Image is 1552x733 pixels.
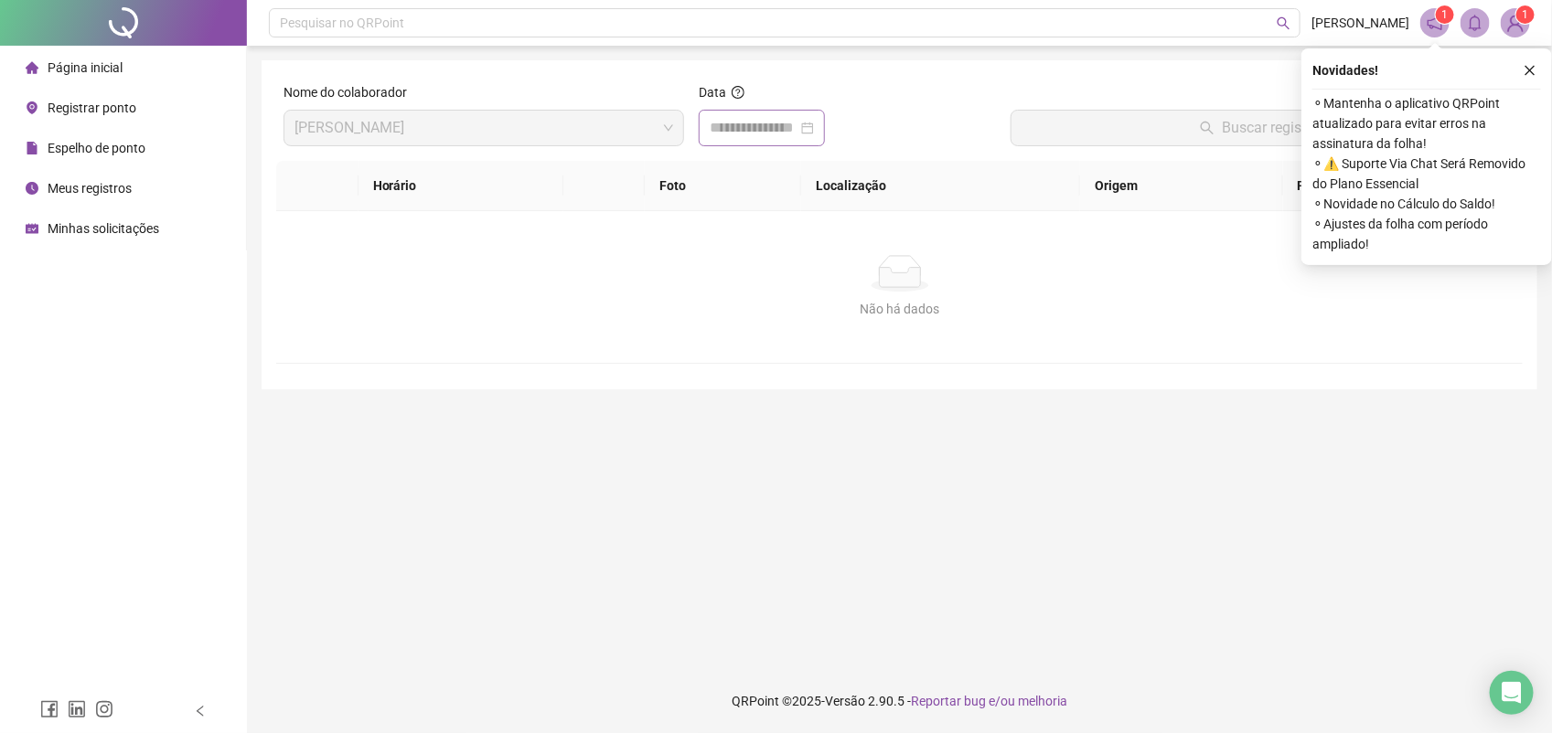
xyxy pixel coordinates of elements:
[298,299,1502,319] div: Não há dados
[26,61,38,74] span: home
[699,85,726,100] span: Data
[1312,194,1541,214] span: ⚬ Novidade no Cálculo do Saldo!
[1011,110,1515,146] button: Buscar registros
[1427,15,1443,31] span: notification
[1442,8,1449,21] span: 1
[825,694,865,708] span: Versão
[1312,60,1378,80] span: Novidades !
[48,181,132,196] span: Meus registros
[1312,154,1541,194] span: ⚬ ⚠️ Suporte Via Chat Será Removido do Plano Essencial
[1277,16,1290,30] span: search
[801,161,1080,211] th: Localização
[294,111,673,145] span: ANAILZA ROSARIO DE SOUZA CORREIA
[68,700,86,718] span: linkedin
[1524,64,1536,77] span: close
[48,221,159,236] span: Minhas solicitações
[1490,671,1534,715] div: Open Intercom Messenger
[1312,214,1541,254] span: ⚬ Ajustes da folha com período ampliado!
[911,694,1067,708] span: Reportar bug e/ou melhoria
[359,161,563,211] th: Horário
[48,141,145,155] span: Espelho de ponto
[26,222,38,235] span: schedule
[1436,5,1454,24] sup: 1
[48,101,136,115] span: Registrar ponto
[26,101,38,114] span: environment
[1467,15,1483,31] span: bell
[1312,93,1541,154] span: ⚬ Mantenha o aplicativo QRPoint atualizado para evitar erros na assinatura da folha!
[247,669,1552,733] footer: QRPoint © 2025 - 2.90.5 -
[1516,5,1535,24] sup: Atualize o seu contato no menu Meus Dados
[732,86,744,99] span: question-circle
[1502,9,1529,37] img: 85568
[645,161,801,211] th: Foto
[26,142,38,154] span: file
[284,82,419,102] label: Nome do colaborador
[1283,161,1524,211] th: Protocolo
[95,700,113,718] span: instagram
[1523,8,1529,21] span: 1
[1080,161,1282,211] th: Origem
[26,182,38,195] span: clock-circle
[1311,13,1409,33] span: [PERSON_NAME]
[48,60,123,75] span: Página inicial
[194,705,207,717] span: left
[40,700,59,718] span: facebook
